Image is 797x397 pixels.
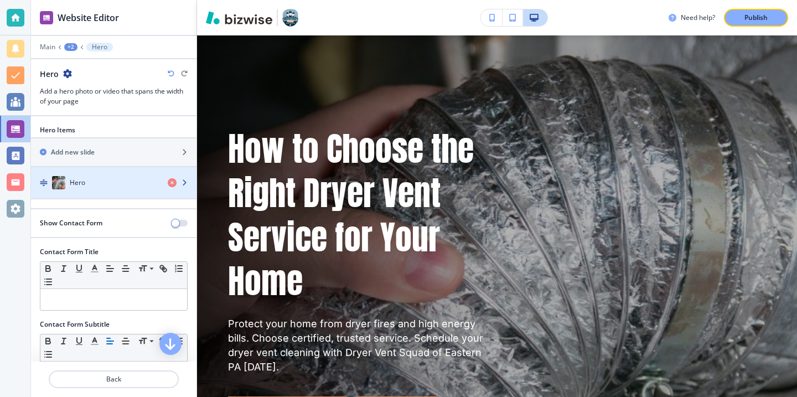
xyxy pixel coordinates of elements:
p: Hero [92,43,107,51]
h2: Hero [40,68,59,80]
h2: Add new slide [51,147,95,157]
button: Publish [724,9,788,27]
p: How to Choose the Right Dryer Vent Service for Your Home [228,127,484,303]
p: Protect your home from dryer fires and high energy bills. Choose certified, trusted service. Sche... [228,317,484,374]
img: editor icon [40,11,53,24]
h2: Hero Items [40,125,75,135]
h3: Need help? [681,13,715,23]
p: Back [50,374,178,384]
h2: Show Contact Form [40,218,102,228]
h2: Website Editor [58,11,119,24]
h3: Add a hero photo or video that spans the width of your page [40,86,188,106]
button: +2 [64,43,77,51]
h4: Hero [70,178,85,188]
img: Bizwise Logo [206,11,272,24]
button: Back [49,370,179,388]
button: Hero [86,43,113,51]
img: Your Logo [282,9,298,27]
button: Main [40,43,55,51]
img: Drag [40,179,48,187]
h2: Contact Form Subtitle [40,319,110,329]
p: Publish [744,13,768,23]
button: Add new slide [31,138,196,166]
button: DragHero [31,167,196,199]
h2: Contact Form Title [40,247,99,257]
